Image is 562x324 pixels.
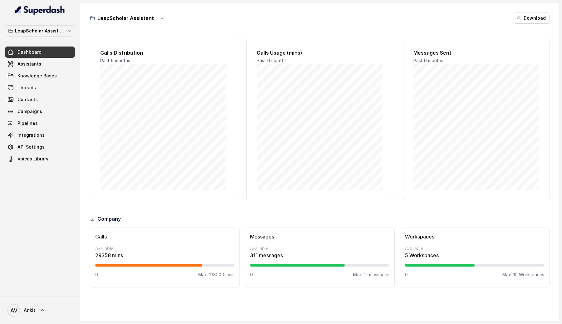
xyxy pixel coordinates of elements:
h2: Calls Usage (mins) [257,49,382,56]
button: Download [514,12,550,24]
a: Voices Library [5,153,75,164]
p: Max: 133000 mins [198,272,234,278]
h3: Calls [95,233,234,240]
p: 5 Workspaces [405,252,544,259]
span: Dashboard [17,49,42,55]
span: Past 6 months [413,58,443,63]
span: Campaigns [17,108,42,115]
a: Campaigns [5,106,75,117]
span: Contacts [17,96,38,103]
h2: Calls Distribution [100,49,226,56]
a: Pipelines [5,118,75,129]
span: Pipelines [17,120,38,126]
p: 0 [250,272,253,278]
h3: Messages [250,233,389,240]
h3: Company [97,215,121,223]
p: Max: 1k messages [353,272,389,278]
h3: Workspaces [405,233,544,240]
p: Max: 10 Workspaces [502,272,544,278]
button: LeapScholar Assistant [5,25,75,37]
a: Dashboard [5,47,75,58]
p: Available [250,245,389,252]
h2: Messages Sent [413,49,539,56]
a: Knowledge Bases [5,70,75,81]
span: Past 6 months [257,58,287,63]
img: light.svg [15,5,65,15]
p: 29358 mins [95,252,234,259]
p: Available [95,245,234,252]
span: API Settings [17,144,45,150]
p: 311 messages [250,252,389,259]
h3: LeapScholar Assistant [97,14,154,22]
p: Available [405,245,544,252]
a: Integrations [5,130,75,141]
p: 0 [95,272,98,278]
span: Threads [17,85,36,91]
span: Ankit [24,307,35,313]
p: LeapScholar Assistant [15,27,65,35]
a: API Settings [5,141,75,153]
span: Assistants [17,61,41,67]
a: Ankit [5,302,75,319]
a: Threads [5,82,75,93]
a: Assistants [5,58,75,70]
span: Knowledge Bases [17,73,57,79]
span: Past 6 months [100,58,130,63]
p: 0 [405,272,408,278]
text: AV [10,307,17,314]
a: Contacts [5,94,75,105]
span: Voices Library [17,156,48,162]
span: Integrations [17,132,45,138]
